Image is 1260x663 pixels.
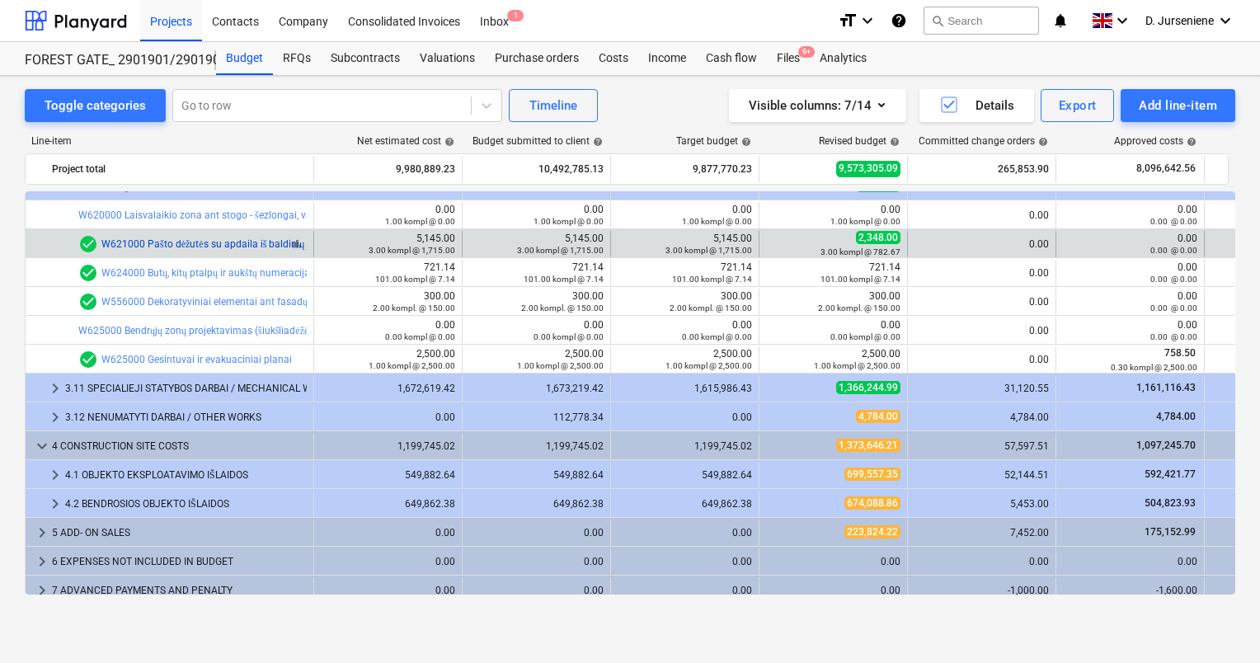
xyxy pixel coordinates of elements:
span: 1,161,116.43 [1135,382,1197,393]
div: FOREST GATE_ 2901901/2901902/2901903 [25,52,196,69]
span: help [590,137,603,147]
div: 721.14 [766,261,900,284]
div: 0.00 [321,527,455,538]
div: Chat Widget [1178,584,1260,663]
span: 504,823.93 [1143,497,1197,509]
div: 9,877,770.23 [618,156,752,182]
small: 101.00 kompl @ 7.14 [375,275,455,284]
small: 3.00 kompl @ 782.67 [820,247,900,256]
div: Project total [52,156,307,182]
small: 1.00 kompl @ 2,500.00 [814,361,900,370]
div: 300.00 [469,290,604,313]
a: Analytics [810,42,877,75]
a: Budget [216,42,273,75]
small: 0.00 @ 0.00 [1150,246,1197,255]
span: help [1183,137,1197,147]
div: 0.00 [321,204,455,227]
div: 1,199,745.02 [321,440,455,452]
a: W625000 Bendrųjų zonų projektavimas (šiukšliadėžės, gėlės, iškabos / ženklai) [78,325,421,336]
div: 0.00 [766,319,900,342]
small: 3.00 kompl @ 1,715.00 [517,246,604,255]
i: keyboard_arrow_down [858,11,877,31]
div: 3.12 NENUMATYTI DARBAI / OTHER WORKS [65,404,307,430]
div: 52,144.51 [914,469,1049,481]
small: 3.00 kompl @ 1,715.00 [369,246,455,255]
div: 549,882.64 [618,469,752,481]
div: 0.00 [469,319,604,342]
div: 0.00 [321,556,455,567]
small: 101.00 kompl @ 7.14 [524,275,604,284]
small: 1.00 kompl @ 2,500.00 [665,361,752,370]
div: 5,145.00 [618,233,752,256]
div: 112,778.34 [469,411,604,423]
span: keyboard_arrow_down [32,436,52,456]
div: 2,500.00 [618,348,752,371]
small: 0.00 @ 0.00 [1150,303,1197,313]
div: 1,199,745.02 [618,440,752,452]
div: Files [767,42,810,75]
div: Timeline [529,95,577,116]
small: 2.00 kompl. @ 150.00 [818,303,900,313]
div: 0.00 [321,319,455,342]
a: Purchase orders [485,42,589,75]
div: 0.00 [469,585,604,596]
span: 1,097,245.70 [1135,440,1197,451]
div: 549,882.64 [321,469,455,481]
div: 0.00 [766,556,900,567]
div: 5,145.00 [469,233,604,256]
small: 101.00 kompl @ 7.14 [820,275,900,284]
span: keyboard_arrow_right [45,379,65,398]
a: Valuations [410,42,485,75]
div: 5,145.00 [321,233,455,256]
span: 4,784.00 [1154,411,1197,422]
div: 0.00 [469,527,604,538]
a: W621000 Pašto dėžutės su apdaila iš baldinių plokščių [101,238,341,250]
div: 0.00 [618,585,752,596]
a: W556000 Dekoratyviniai elementai ant fasadų: vėliavėlės laikiklis, namo nr. [101,296,433,308]
div: Committed change orders [919,135,1048,147]
small: 2.00 kompl. @ 150.00 [670,303,752,313]
div: 5,453.00 [914,498,1049,510]
div: 4.2 BENDROSIOS OBJEKTO IŠLAIDOS [65,491,307,517]
div: Cash flow [696,42,767,75]
small: 3.00 kompl @ 1,715.00 [665,246,752,255]
button: Timeline [509,89,598,122]
a: W624000 Butų, kitų ptalpų ir aukštų numeracija [101,267,310,279]
span: help [1035,137,1048,147]
div: 649,862.38 [469,498,604,510]
div: 0.00 [914,325,1049,336]
span: 223,824.22 [844,525,900,538]
div: 721.14 [469,261,604,284]
div: -1,600.00 [1063,585,1197,596]
div: 0.00 [321,411,455,423]
div: 300.00 [766,290,900,313]
span: bar_chart [290,237,303,251]
div: 0.00 [914,238,1049,250]
div: 0.00 [914,556,1049,567]
span: 2,348.00 [856,231,900,244]
div: 6 EXPENSES NOT INCLUDED IN BUDGET [52,548,307,575]
span: 9,573,305.09 [836,161,900,176]
div: Visible columns : 7/14 [749,95,886,116]
div: 5 ADD- ON SALES [52,520,307,546]
a: Costs [589,42,638,75]
div: 3.11 SPECIALIEJI STATYBOS DARBAI / MECHANICAL WORK [65,375,307,402]
div: 0.00 [1063,556,1197,567]
span: 9+ [798,46,815,58]
small: 1.00 kompl @ 0.00 [534,217,604,226]
button: Add line-item [1121,89,1235,122]
small: 0.00 kompl @ 0.00 [385,332,455,341]
span: help [738,137,751,147]
div: 549,882.64 [469,469,604,481]
span: Line-item has 2 RFQs [78,350,98,369]
div: 0.00 [618,319,752,342]
i: Knowledge base [891,11,907,31]
div: 1,673,219.42 [469,383,604,394]
span: 1,373,646.21 [836,439,900,452]
div: 1,672,619.42 [321,383,455,394]
i: format_size [838,11,858,31]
